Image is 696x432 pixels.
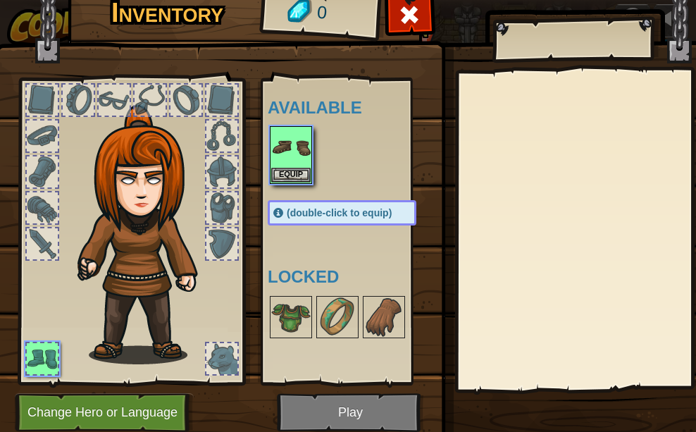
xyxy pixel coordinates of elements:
img: portrait.png [271,297,311,337]
button: Change Hero or Language [15,393,194,432]
img: portrait.png [364,297,404,337]
img: portrait.png [318,297,357,337]
h4: Locked [268,268,445,286]
img: hair_f2.png [71,105,223,364]
span: (double-click to equip) [287,207,392,218]
h4: Available [268,99,445,117]
img: portrait.png [271,128,311,167]
button: Equip [271,168,311,183]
